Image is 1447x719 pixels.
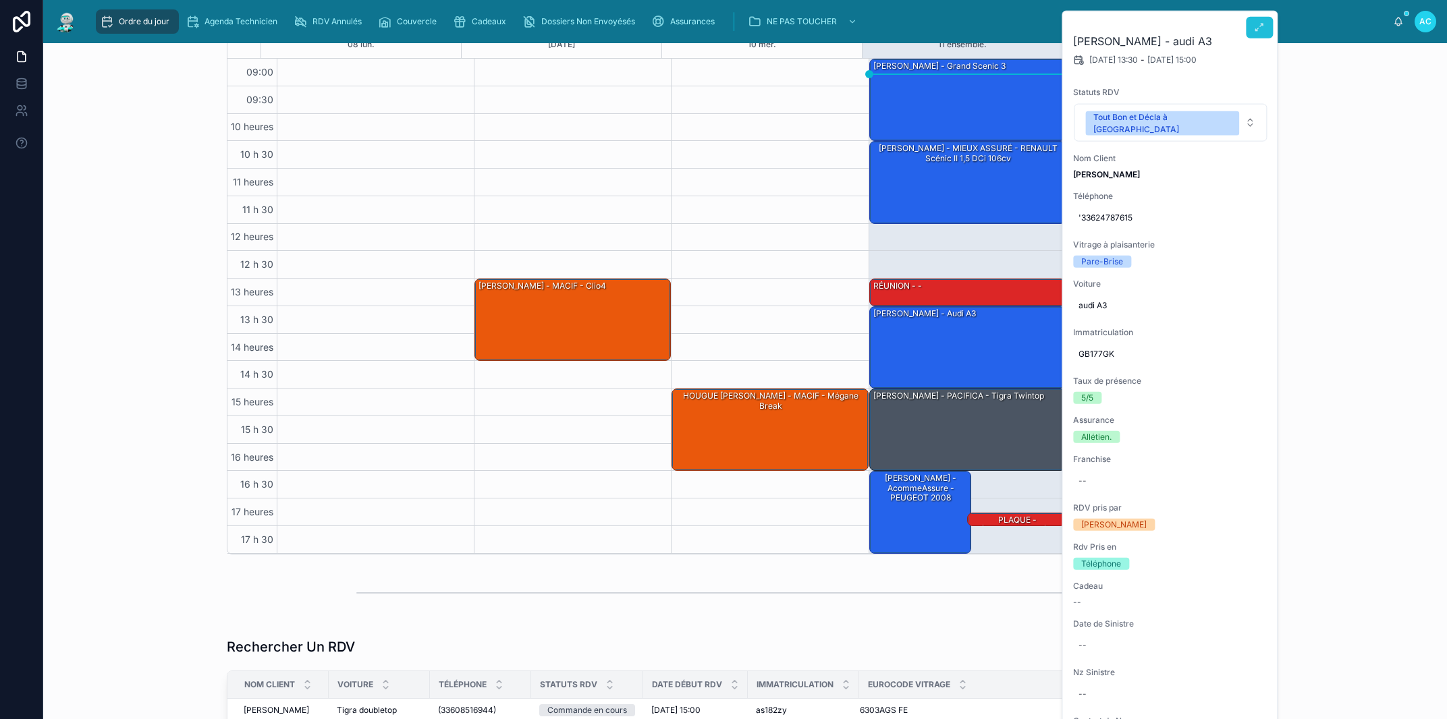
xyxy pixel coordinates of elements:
div: [PERSON_NAME] - AcommeAssure - PEUGEOT 2008 [870,471,971,552]
a: [PERSON_NAME] [244,705,321,716]
button: [DATE] [548,31,575,58]
span: 10 heures [227,121,277,132]
span: Téléphone [439,679,487,690]
div: contenu glissant [89,7,1393,36]
span: (33608516944) [438,705,496,716]
span: NE PAS TOUCHER [767,16,837,27]
a: Ordre du jour [96,9,179,34]
button: 11 ensemble. [938,31,987,58]
div: PLAQUE - [PERSON_NAME] - DIREC ASSURANCE - Skoda octavia [970,514,1064,556]
span: Cadeaux [472,16,506,27]
div: [PERSON_NAME] [1081,519,1147,531]
span: 15 h 30 [238,424,277,435]
span: 6303AGS FE [860,705,908,716]
span: RDV Annulés [312,16,362,27]
span: Immatriculation [1073,327,1267,338]
span: Téléphone [1073,191,1267,202]
span: Tigra doubletop [337,705,397,716]
div: [PERSON_NAME] - MACIF - Clio4 [475,279,670,360]
button: 10 mer. [748,31,776,58]
span: 09:30 [243,94,277,105]
div: -- [1079,640,1087,651]
span: 13 heures [227,286,277,297]
div: [PERSON_NAME] - audi A3 [870,307,1065,388]
span: Assurances [670,16,715,27]
span: Nom Client [1073,153,1267,164]
span: Immatriculation [757,679,834,690]
a: 6303AGS FE [860,705,1245,716]
a: Dossiers Non Envoyésés [518,9,645,34]
a: Commande en cours [539,704,635,716]
span: 10 h 30 [237,148,277,160]
div: [PERSON_NAME] - PACIFICA - Tigra twintop [872,390,1045,402]
span: - [1141,55,1145,65]
span: Rdv Pris en [1073,542,1267,552]
strong: [PERSON_NAME] [1073,169,1140,179]
div: HOUGUE [PERSON_NAME] - MACIF - Mégane break [674,390,867,412]
span: Dossiers Non Envoyésés [541,16,635,27]
div: RÉUNION - - [870,279,1065,306]
span: 16 heures [227,451,277,463]
a: as182zy [756,705,851,716]
span: 13 h 30 [237,314,277,325]
span: Franchise [1073,454,1267,465]
span: -- [1073,597,1081,608]
span: 09:00 [243,66,277,78]
div: [PERSON_NAME] - AcommeAssure - PEUGEOT 2008 [872,472,970,504]
span: Assurance [1073,415,1267,426]
span: Vitrage à plaisanterie [1073,239,1267,250]
span: Statuts RDV [540,679,597,690]
div: Commande en cours [547,704,627,716]
h2: [PERSON_NAME] - audi A3 [1073,33,1267,49]
span: 12 heures [227,231,277,242]
span: '33624787615 [1079,212,1262,223]
div: Pare-Brise [1081,256,1123,268]
div: [PERSON_NAME] - audi A3 [872,308,977,320]
div: Téléphone [1081,558,1121,570]
span: Voiture [1073,279,1267,289]
div: PLAQUE - [PERSON_NAME] - DIREC ASSURANCE - Skoda octavia [968,513,1065,527]
span: 11 h 30 [239,204,277,215]
span: as182zy [756,705,787,716]
div: RÉUNION - - [872,280,923,292]
span: Agenda Technicien [204,16,277,27]
div: HOUGUE [PERSON_NAME] - MACIF - Mégane break [672,389,867,470]
span: 15 heures [228,396,277,407]
a: Cadeaux [449,9,516,34]
span: Nz Sinistre [1073,667,1267,678]
span: Date Début RDV [652,679,722,690]
span: RDV pris par [1073,502,1267,513]
span: [DATE] 15:00 [651,705,701,716]
span: 12 h 30 [237,258,277,270]
div: Tout Bon et Décla à [GEOGRAPHIC_DATA] [1093,111,1231,136]
span: Date de Sinistre [1073,619,1267,629]
div: -- [1079,476,1087,486]
span: Eurocode Vitrage [868,679,950,690]
div: [PERSON_NAME] - MIEUX ASSURÉ - RENAULT Scénic II 1,5 dCi 106cv [870,142,1065,223]
div: 5/5 [1081,392,1093,404]
span: 11 heures [229,176,277,188]
img: Logo de l'application [54,11,78,32]
h1: Rechercher Un RDV [227,637,355,656]
span: Cadeau [1073,581,1267,592]
div: [PERSON_NAME] - PACIFICA - Tigra twintop [870,389,1065,470]
button: 08 lun. [348,31,375,58]
span: [PERSON_NAME] [244,705,309,716]
span: 17 h 30 [238,534,277,545]
a: [DATE] 15:00 [651,705,740,716]
span: [DATE] 15:00 [1147,55,1197,65]
span: GB177GK [1079,349,1262,359]
span: 16 h 30 [237,478,277,490]
span: 14 h 30 [237,368,277,380]
span: [DATE] 13:30 [1089,55,1138,65]
span: Ordre du jour [119,16,169,27]
span: Voiture [337,679,373,690]
span: Taux de présence [1073,376,1267,386]
span: audi A3 [1079,300,1262,311]
div: [PERSON_NAME] - MIEUX ASSURÉ - RENAULT Scénic II 1,5 dCi 106cv [872,142,1064,165]
a: Couvercle [374,9,446,34]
